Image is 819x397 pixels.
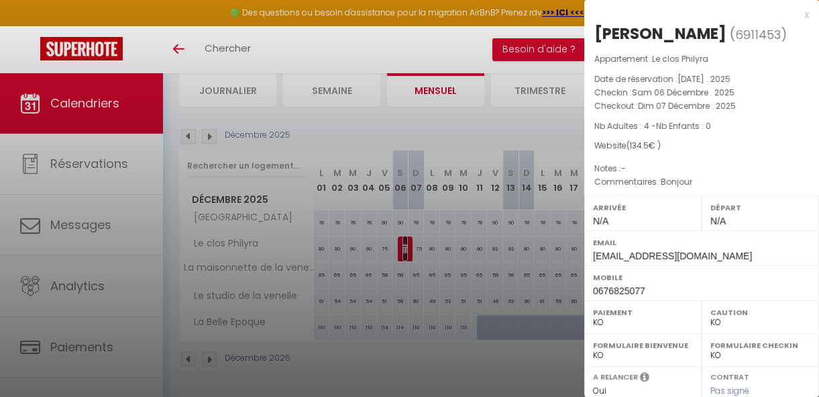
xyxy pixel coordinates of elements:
[677,73,730,85] span: [DATE] . 2025
[661,176,692,187] span: Bonjour
[640,371,649,386] i: Sélectionner OUI si vous souhaiter envoyer les séquences de messages post-checkout
[593,339,693,352] label: Formulaire Bienvenue
[593,285,645,296] span: 0676825077
[656,120,711,132] span: Nb Enfants : 0
[594,162,809,175] p: Notes :
[594,120,711,132] span: Nb Adultes : 4 -
[638,100,736,112] span: Dim 07 Décembre . 2025
[652,53,708,64] span: Le clos Philyra
[593,271,810,284] label: Mobile
[593,306,693,319] label: Paiement
[594,99,809,113] p: Checkout :
[594,175,809,189] p: Commentaires :
[730,25,787,44] span: ( )
[593,216,608,226] span: N/A
[594,140,809,152] div: Website
[630,140,649,151] span: 134.5
[710,201,810,214] label: Départ
[593,201,693,214] label: Arrivée
[584,7,809,23] div: x
[710,385,749,396] span: Pas signé
[594,73,809,86] p: Date de réservation :
[710,339,810,352] label: Formulaire Checkin
[632,87,734,98] span: Sam 06 Décembre . 2025
[594,23,726,44] div: [PERSON_NAME]
[710,306,810,319] label: Caution
[593,236,810,249] label: Email
[735,26,781,43] span: 6911453
[710,216,726,226] span: N/A
[621,163,626,174] span: -
[626,140,661,151] span: ( € )
[593,371,638,383] label: A relancer
[593,251,752,261] span: [EMAIL_ADDRESS][DOMAIN_NAME]
[594,52,809,66] p: Appartement :
[710,371,749,380] label: Contrat
[594,86,809,99] p: Checkin :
